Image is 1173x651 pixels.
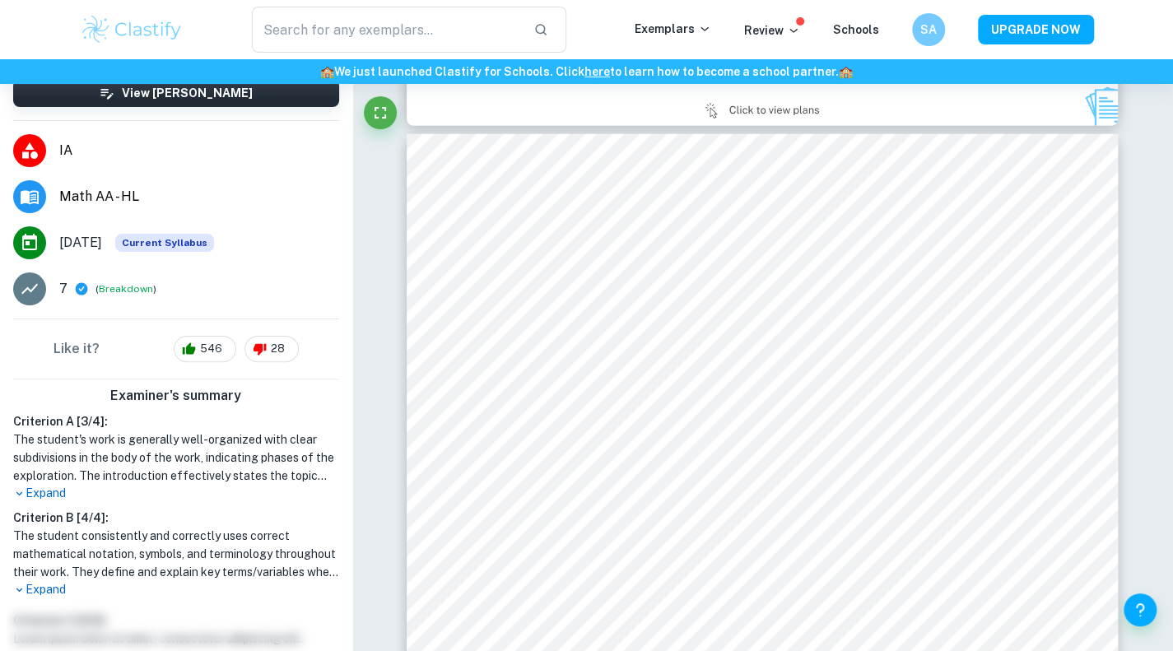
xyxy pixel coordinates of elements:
[191,341,231,357] span: 546
[13,79,339,107] button: View [PERSON_NAME]
[59,279,67,299] p: 7
[252,7,521,53] input: Search for any exemplars...
[1124,593,1157,626] button: Help and Feedback
[262,341,294,357] span: 28
[59,141,339,160] span: IA
[13,430,339,485] h1: The student's work is generally well-organized with clear subdivisions in the body of the work, i...
[80,13,184,46] img: Clastify logo
[59,187,339,207] span: Math AA - HL
[122,84,253,102] h6: View [PERSON_NAME]
[13,581,339,598] p: Expand
[13,509,339,527] h6: Criterion B [ 4 / 4 ]:
[244,336,299,362] div: 28
[99,281,153,296] button: Breakdown
[584,65,610,78] a: here
[320,65,334,78] span: 🏫
[13,527,339,581] h1: The student consistently and correctly uses correct mathematical notation, symbols, and terminolo...
[744,21,800,40] p: Review
[59,233,102,253] span: [DATE]
[13,412,339,430] h6: Criterion A [ 3 / 4 ]:
[833,23,879,36] a: Schools
[13,485,339,502] p: Expand
[839,65,853,78] span: 🏫
[919,21,938,39] h6: SA
[174,336,236,362] div: 546
[364,96,397,129] button: Fullscreen
[115,234,214,252] div: This exemplar is based on the current syllabus. Feel free to refer to it for inspiration/ideas wh...
[115,234,214,252] span: Current Syllabus
[912,13,945,46] button: SA
[54,339,100,359] h6: Like it?
[978,15,1094,44] button: UPGRADE NOW
[95,281,156,297] span: ( )
[635,20,711,38] p: Exemplars
[3,63,1170,81] h6: We just launched Clastify for Schools. Click to learn how to become a school partner.
[7,386,346,406] h6: Examiner's summary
